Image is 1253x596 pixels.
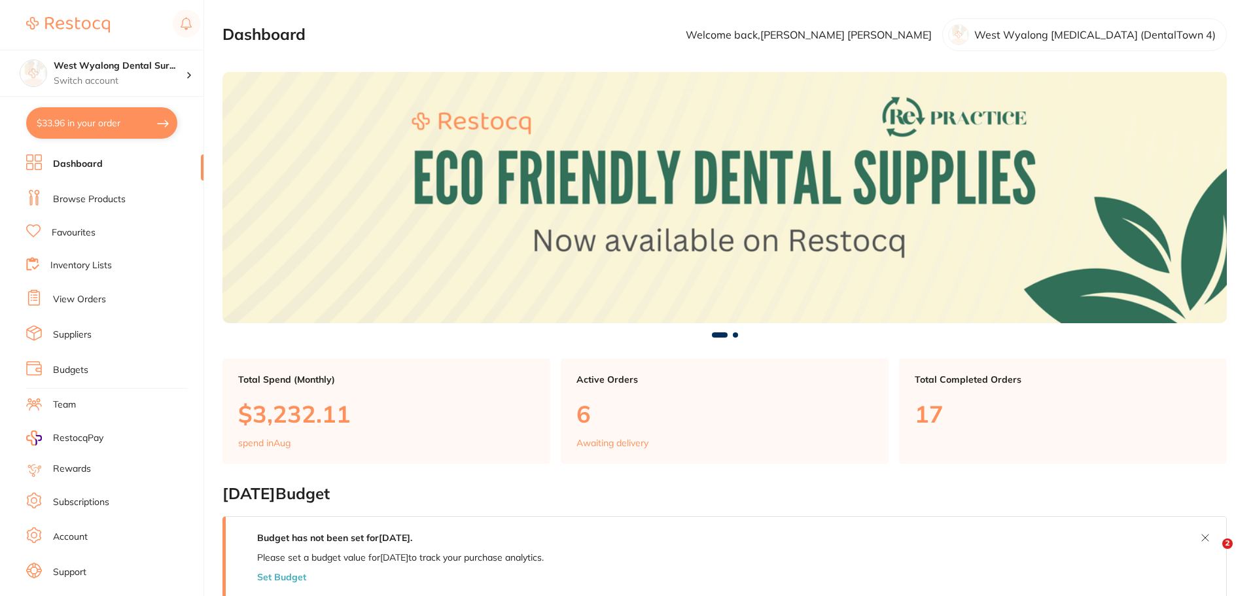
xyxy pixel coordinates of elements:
p: Switch account [54,75,186,88]
span: RestocqPay [53,432,103,445]
p: $3,232.11 [238,400,535,427]
a: Favourites [52,226,96,239]
a: Team [53,398,76,412]
a: Total Completed Orders17 [899,359,1227,465]
p: Please set a budget value for [DATE] to track your purchase analytics. [257,552,544,563]
a: Subscriptions [53,496,109,509]
a: Inventory Lists [50,259,112,272]
a: Dashboard [53,158,103,171]
p: 6 [576,400,873,427]
button: $33.96 in your order [26,107,177,139]
a: Budgets [53,364,88,377]
a: View Orders [53,293,106,306]
strong: Budget has not been set for [DATE] . [257,532,412,544]
p: Awaiting delivery [576,438,648,448]
p: spend in Aug [238,438,291,448]
iframe: Intercom live chat [1195,538,1227,570]
p: Total Spend (Monthly) [238,374,535,385]
img: West Wyalong Dental Surgery (DentalTown 4) [20,60,46,86]
a: Browse Products [53,193,126,206]
a: Support [53,566,86,579]
p: West Wyalong [MEDICAL_DATA] (DentalTown 4) [974,29,1216,41]
a: Total Spend (Monthly)$3,232.11spend inAug [222,359,550,465]
h2: Dashboard [222,26,306,44]
a: Account [53,531,88,544]
a: Rewards [53,463,91,476]
p: Total Completed Orders [915,374,1211,385]
img: RestocqPay [26,430,42,446]
p: Active Orders [576,374,873,385]
p: Welcome back, [PERSON_NAME] [PERSON_NAME] [686,29,932,41]
span: 2 [1222,538,1233,549]
h2: [DATE] Budget [222,485,1227,503]
h4: West Wyalong Dental Surgery (DentalTown 4) [54,60,186,73]
a: Suppliers [53,328,92,342]
img: Restocq Logo [26,17,110,33]
a: Restocq Logo [26,10,110,40]
a: RestocqPay [26,430,103,446]
a: Active Orders6Awaiting delivery [561,359,889,465]
img: Dashboard [222,72,1227,323]
button: Set Budget [257,572,306,582]
p: 17 [915,400,1211,427]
